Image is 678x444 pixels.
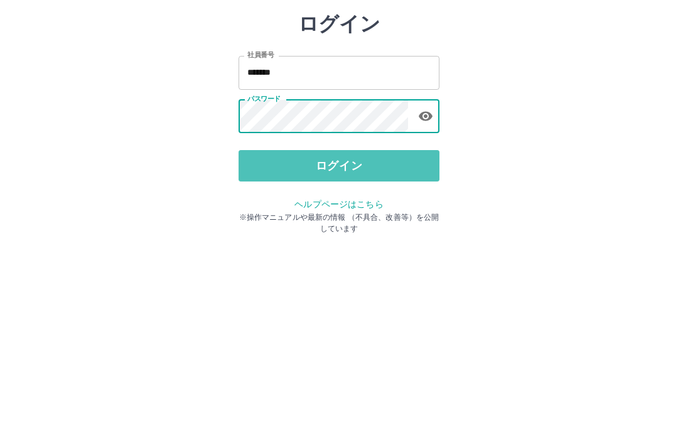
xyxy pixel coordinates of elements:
[247,161,281,171] label: パスワード
[247,117,274,127] label: 社員番号
[239,279,439,301] p: ※操作マニュアルや最新の情報 （不具合、改善等）を公開しています
[298,79,380,103] h2: ログイン
[294,266,383,276] a: ヘルプページはこちら
[239,217,439,249] button: ログイン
